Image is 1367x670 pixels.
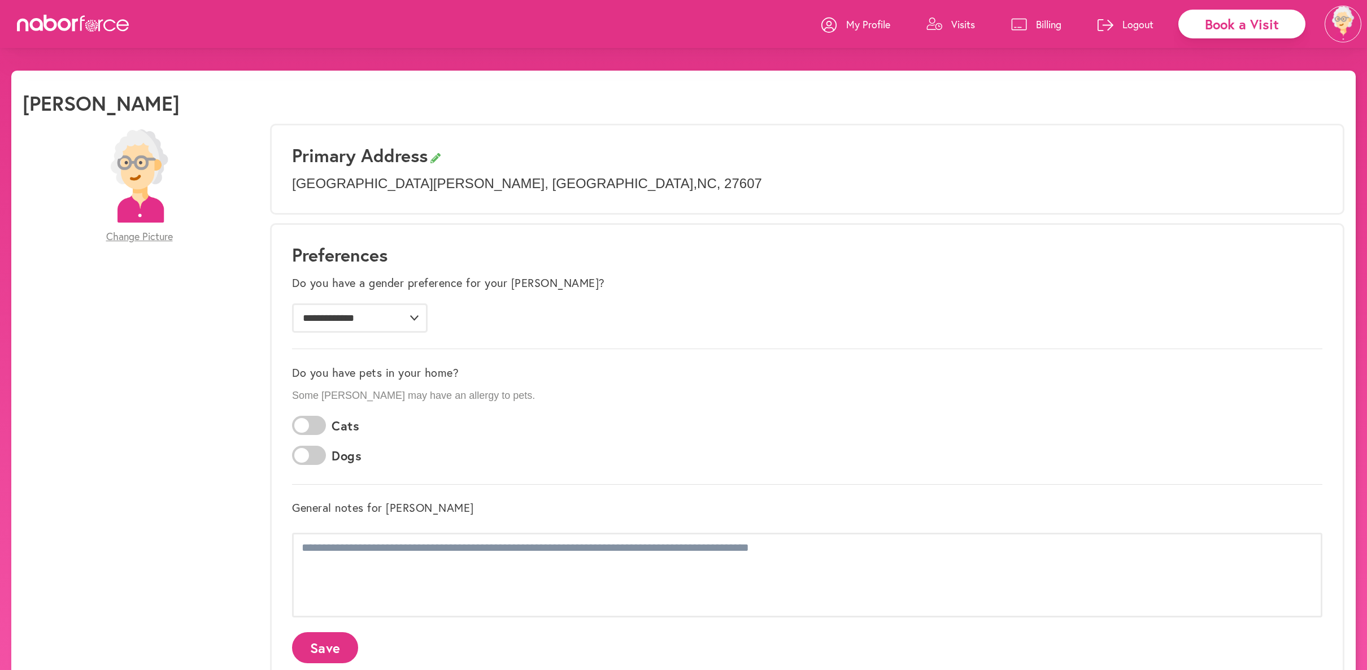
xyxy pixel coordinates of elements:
a: Logout [1098,7,1153,41]
p: [GEOGRAPHIC_DATA][PERSON_NAME] , [GEOGRAPHIC_DATA] , NC , 27607 [292,176,1322,192]
label: Cats [332,419,359,433]
div: Book a Visit [1178,10,1305,38]
p: Some [PERSON_NAME] may have an allergy to pets. [292,390,1322,402]
img: efc20bcf08b0dac87679abea64c1faab.png [1325,6,1361,42]
button: Save [292,632,358,663]
p: Logout [1122,18,1153,31]
a: My Profile [821,7,890,41]
a: Billing [1011,7,1061,41]
label: Dogs [332,449,362,463]
label: Do you have a gender preference for your [PERSON_NAME]? [292,276,605,290]
h3: Primary Address [292,145,1322,166]
label: Do you have pets in your home? [292,366,459,380]
h1: [PERSON_NAME] [23,91,180,115]
a: Visits [926,7,975,41]
p: My Profile [846,18,890,31]
span: Change Picture [106,230,173,243]
h1: Preferences [292,244,1322,266]
p: Billing [1036,18,1061,31]
img: efc20bcf08b0dac87679abea64c1faab.png [93,129,186,223]
p: Visits [951,18,975,31]
label: General notes for [PERSON_NAME] [292,501,474,515]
